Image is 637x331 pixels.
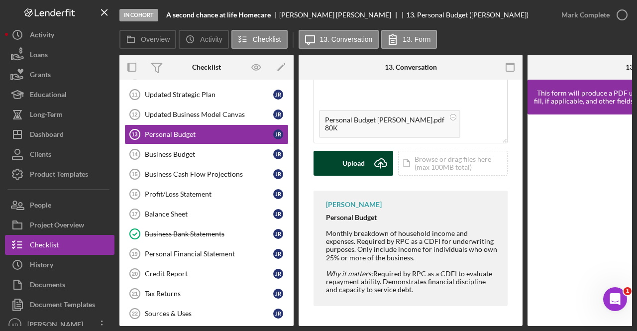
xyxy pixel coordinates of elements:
[145,110,273,118] div: Updated Business Model Canvas
[273,289,283,299] div: J R
[273,149,283,159] div: J R
[131,131,137,137] tspan: 13
[192,63,221,71] div: Checklist
[131,191,137,197] tspan: 16
[273,309,283,319] div: J R
[119,9,158,21] div: In Cohort
[145,91,273,99] div: Updated Strategic Plan
[145,250,273,258] div: Personal Financial Statement
[30,215,84,237] div: Project Overview
[124,204,289,224] a: 17Balance SheetJR
[320,35,373,43] label: 13. Conversation
[253,35,281,43] label: Checklist
[30,164,88,187] div: Product Templates
[603,287,627,311] iframe: Intercom live chat
[273,229,283,239] div: J R
[299,30,379,49] button: 13. Conversation
[132,291,138,297] tspan: 21
[561,5,610,25] div: Mark Complete
[273,110,283,119] div: J R
[326,270,498,294] div: Required by RPC as a CDFI to evaluate repayment ability. Demonstrates financial discipline and ca...
[141,35,170,43] label: Overview
[5,275,114,295] a: Documents
[131,111,137,117] tspan: 12
[30,105,63,127] div: Long-Term
[403,35,430,43] label: 13. Form
[273,189,283,199] div: J R
[119,30,176,49] button: Overview
[200,35,222,43] label: Activity
[5,195,114,215] button: People
[5,124,114,144] button: Dashboard
[5,164,114,184] button: Product Templates
[131,211,137,217] tspan: 17
[551,5,632,25] button: Mark Complete
[30,275,65,297] div: Documents
[145,150,273,158] div: Business Budget
[5,255,114,275] button: History
[124,284,289,304] a: 21Tax ReturnsJR
[166,11,271,19] b: A second chance at life Homecare
[145,270,273,278] div: Credit Report
[124,164,289,184] a: 15Business Cash Flow ProjectionsJR
[131,151,138,157] tspan: 14
[381,30,437,49] button: 13. Form
[145,210,273,218] div: Balance Sheet
[11,322,18,328] text: KD
[314,151,393,176] button: Upload
[30,295,95,317] div: Document Templates
[5,65,114,85] button: Grants
[273,90,283,100] div: J R
[179,30,228,49] button: Activity
[326,269,373,278] em: Why it matters:
[326,201,382,209] div: [PERSON_NAME]
[326,221,498,261] div: Monthly breakdown of household income and expenses. Required by RPC as a CDFI for underwriting pu...
[385,63,437,71] div: 13. Conversation
[5,105,114,124] button: Long-Term
[5,235,114,255] a: Checklist
[231,30,288,49] button: Checklist
[30,45,48,67] div: Loans
[124,85,289,105] a: 11Updated Strategic PlanJR
[5,295,114,315] button: Document Templates
[30,85,67,107] div: Educational
[145,130,273,138] div: Personal Budget
[124,304,289,324] a: 22Sources & UsesJR
[30,144,51,167] div: Clients
[124,184,289,204] a: 16Profit/Loss StatementJR
[145,170,273,178] div: Business Cash Flow Projections
[30,195,51,218] div: People
[406,11,529,19] div: 13. Personal Budget ([PERSON_NAME])
[5,144,114,164] a: Clients
[124,224,289,244] a: Business Bank StatementsJR
[5,45,114,65] button: Loans
[5,25,114,45] button: Activity
[132,271,138,277] tspan: 20
[124,264,289,284] a: 20Credit ReportJR
[325,124,444,132] div: 80K
[273,249,283,259] div: J R
[342,151,365,176] div: Upload
[124,144,289,164] a: 14Business BudgetJR
[273,269,283,279] div: J R
[124,124,289,144] a: 13Personal BudgetJR
[145,190,273,198] div: Profit/Loss Statement
[145,230,273,238] div: Business Bank Statements
[124,105,289,124] a: 12Updated Business Model CanvasJR
[624,287,632,295] span: 1
[131,92,137,98] tspan: 11
[124,244,289,264] a: 19Personal Financial StatementJR
[5,215,114,235] button: Project Overview
[5,85,114,105] button: Educational
[145,290,273,298] div: Tax Returns
[273,129,283,139] div: J R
